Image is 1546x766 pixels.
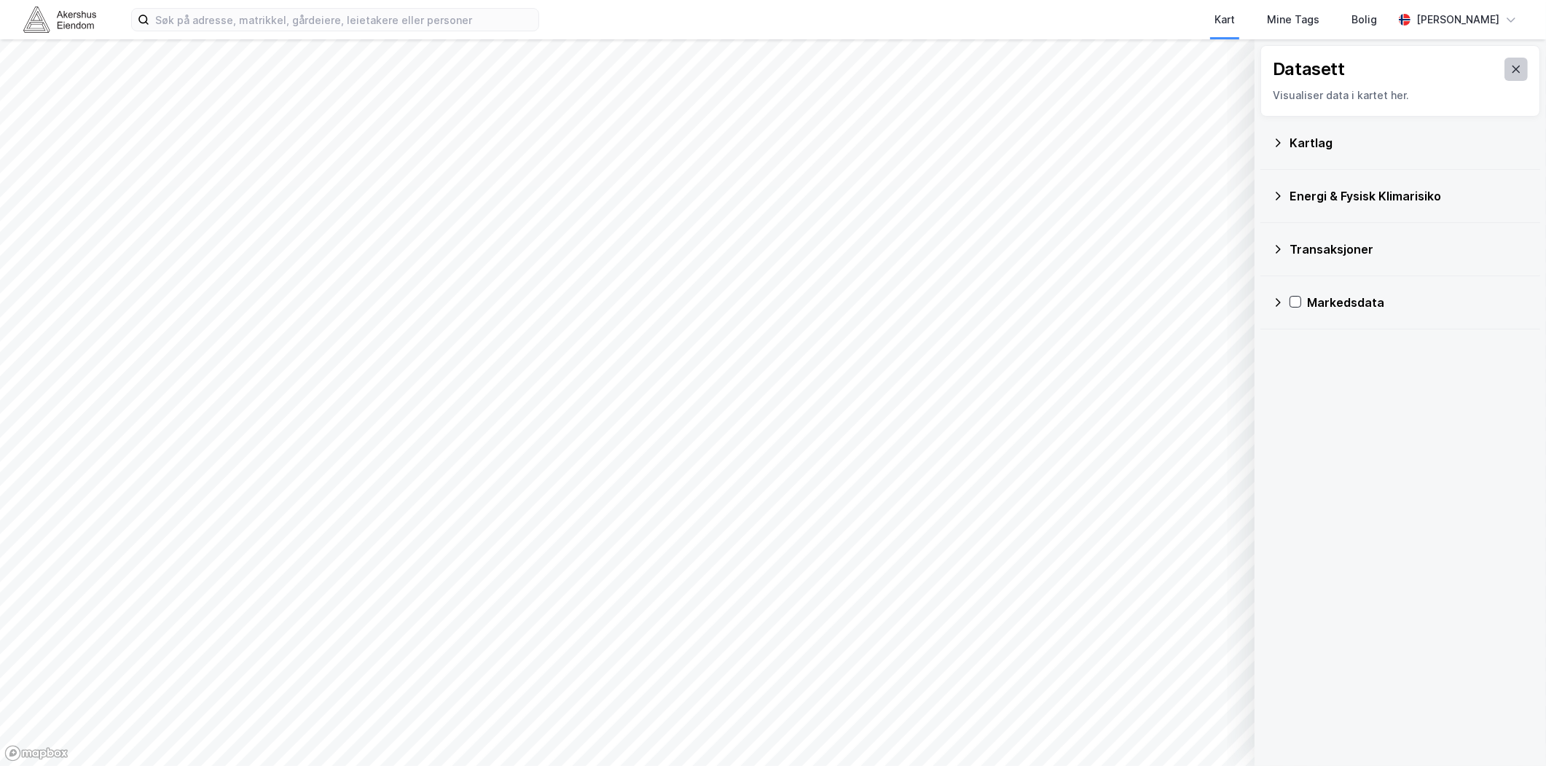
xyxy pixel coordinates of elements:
[1290,187,1529,205] div: Energi & Fysisk Klimarisiko
[1416,11,1499,28] div: [PERSON_NAME]
[1290,134,1529,152] div: Kartlag
[1290,241,1529,258] div: Transaksjoner
[1273,58,1345,81] div: Datasett
[149,9,538,31] input: Søk på adresse, matrikkel, gårdeiere, leietakere eller personer
[1215,11,1235,28] div: Kart
[1473,696,1546,766] div: Kontrollprogram for chat
[1473,696,1546,766] iframe: Chat Widget
[1307,294,1529,311] div: Markedsdata
[1267,11,1319,28] div: Mine Tags
[23,7,96,32] img: akershus-eiendom-logo.9091f326c980b4bce74ccdd9f866810c.svg
[1351,11,1377,28] div: Bolig
[4,745,68,762] a: Mapbox homepage
[1273,87,1528,104] div: Visualiser data i kartet her.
